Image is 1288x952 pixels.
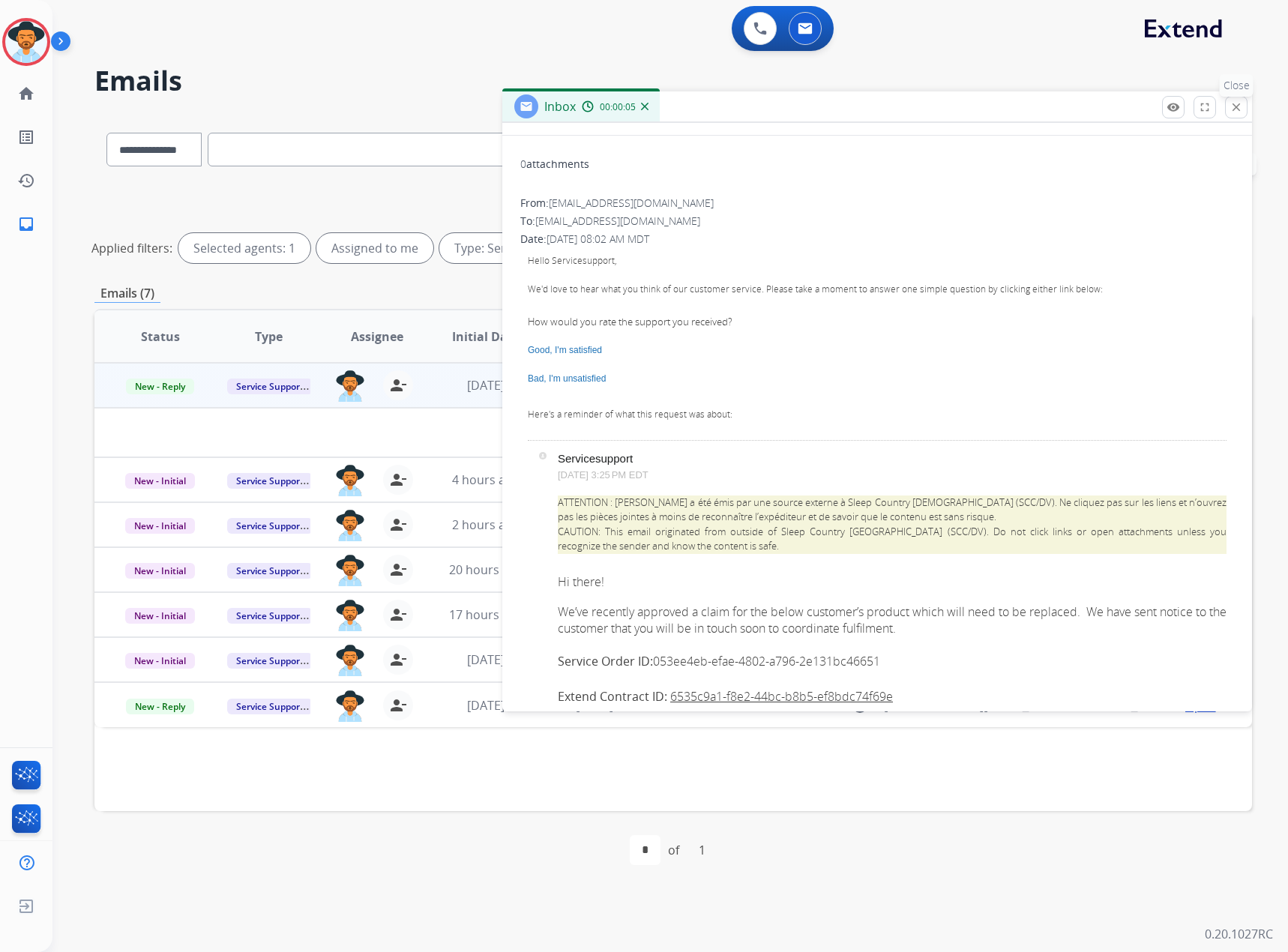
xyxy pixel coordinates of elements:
p: Hello Servicesupport, [528,254,1227,268]
div: From: [520,196,1234,211]
span: Initial Date [452,328,520,346]
mat-icon: remove_red_eye [1167,100,1180,114]
div: To: [520,214,1234,229]
p: We’ve recently approved a claim for the below customer’s product which will need to be replaced. ... [558,603,1227,636]
mat-icon: home [17,85,35,103]
mat-icon: person_remove [389,376,407,394]
mat-icon: inbox [17,215,35,233]
span: Inbox [544,98,576,115]
img: avatar [5,21,47,63]
mat-icon: person_remove [389,561,407,579]
span: New - Reply [126,379,194,394]
span: Service Support [227,379,313,394]
img: agent-avatar [335,645,365,676]
p: Close [1220,74,1254,97]
mat-icon: history [17,172,35,190]
p: Hi there! [558,575,1227,588]
mat-icon: person_remove [389,696,407,714]
p: 0.20.1027RC [1205,925,1273,943]
div: Assigned to me [316,233,433,263]
button: Close [1225,96,1248,118]
h3: How would you rate the support you received? [528,315,1227,330]
strong: Extend Contract ID: [558,688,667,705]
p: 053ee4eb-efae-4802-a796-2e131bc46651 [558,651,1227,671]
mat-icon: content_copy [1018,699,1032,712]
span: New - Initial [125,653,195,669]
span: 20 hours ago [449,561,523,578]
mat-icon: person_remove [389,516,407,534]
span: 00:00:05 [600,101,636,113]
strong: Servicesupport [558,452,633,465]
mat-icon: person_remove [389,606,407,624]
img: agent-avatar [335,370,365,402]
span: New - Initial [125,608,195,624]
div: Type: Service Support [439,233,613,263]
div: Selected agents: 1 [178,233,310,263]
img: agent-avatar [335,465,365,496]
span: [DATE] [576,697,613,714]
mat-icon: list_alt [17,128,35,146]
div: Date: [520,232,1234,247]
span: Status [141,328,180,346]
mat-icon: person_remove [389,651,407,669]
a: Good, I'm satisfied [528,345,602,355]
div: 1 [687,835,717,865]
span: Service Support [227,518,313,534]
img: agent-avatar [335,690,365,722]
span: Type [255,328,283,346]
p: [DATE] 3:25 PM EDT [558,466,1227,484]
strong: Service Order ID: [558,653,653,669]
p: We'd love to hear what you think of our customer service. Please take a moment to answer one simp... [528,283,1227,296]
span: [EMAIL_ADDRESS][DOMAIN_NAME] [549,196,714,210]
a: Bad, I'm unsatisfied [528,373,606,384]
span: Service Support [227,608,313,624]
span: New - Initial [125,563,195,579]
span: Service Support [227,699,313,714]
p: Here's a reminder of what this request was about: [528,408,1227,421]
mat-icon: content_copy [1127,699,1140,712]
div: CAUTION: This email originated from outside of Sleep Country [GEOGRAPHIC_DATA] (SCC/DV). Do not c... [558,525,1227,554]
span: [EMAIL_ADDRESS][DOMAIN_NAME] [535,214,700,228]
mat-icon: language [1224,699,1238,712]
span: [DATE] [467,697,505,714]
span: 4 hours ago [452,472,520,488]
span: Service Support [227,563,313,579]
h2: Emails [94,66,1252,96]
div: attachments [520,157,589,172]
span: New - Initial [125,518,195,534]
span: Service Support [227,653,313,669]
div: ATTENTION : [PERSON_NAME] a été émis par une source externe à Sleep Country [DEMOGRAPHIC_DATA] (S... [558,495,1227,525]
span: 17 hours ago [449,606,523,623]
span: Service Support [227,473,313,489]
p: Emails (7) [94,284,160,303]
div: of [668,841,679,859]
span: [DATE] 08:02 AM MDT [547,232,649,246]
span: New - Initial [125,473,195,489]
img: agent-avatar [335,510,365,541]
a: 6535c9a1-f8e2-44bc-b8b5-ef8bdc74f69e [670,688,893,705]
p: Applied filters: [91,239,172,257]
img: agent-avatar [335,600,365,631]
span: [DATE] [467,651,505,668]
span: 0 [520,157,526,171]
mat-icon: close [1230,100,1243,114]
span: New - Reply [126,699,194,714]
span: 2 hours ago [452,516,520,533]
img: agent-avatar [335,555,365,586]
span: Assignee [351,328,403,346]
mat-icon: fullscreen [1198,100,1212,114]
mat-icon: person_remove [389,471,407,489]
span: [DATE] [467,377,505,394]
span: 78f4dae0-8ffa-4da6-a9cd-5441e48fe906 [1059,697,1280,714]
